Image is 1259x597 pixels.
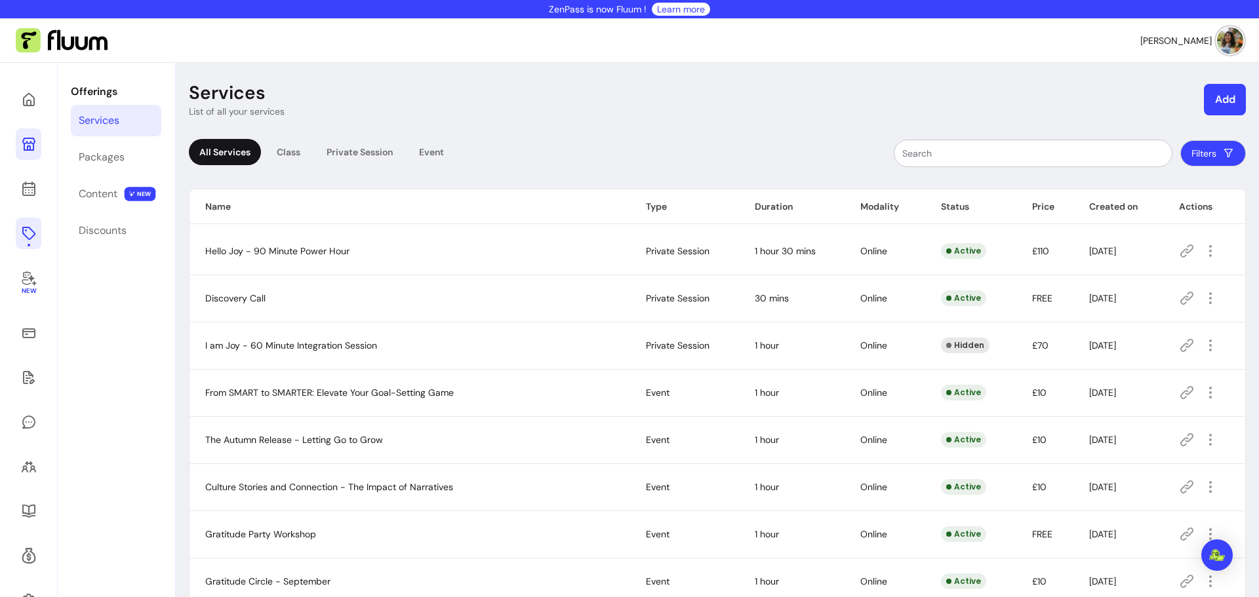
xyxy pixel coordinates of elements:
[941,432,986,448] div: Active
[189,139,261,165] div: All Services
[1073,189,1163,224] th: Created on
[739,189,845,224] th: Duration
[860,528,887,540] span: Online
[1089,434,1116,446] span: [DATE]
[646,528,669,540] span: Event
[860,245,887,257] span: Online
[21,287,35,296] span: New
[1032,434,1047,446] span: £10
[205,481,453,493] span: Culture Stories and Connection - The Impact of Narratives
[941,243,986,259] div: Active
[1217,28,1243,54] img: avatar
[205,387,454,398] span: From SMART to SMARTER: Elevate Your Goal-Setting Game
[205,528,316,540] span: Gratitude Party Workshop
[1089,245,1116,257] span: [DATE]
[941,573,986,589] div: Active
[1140,28,1243,54] button: avatar[PERSON_NAME]
[71,84,161,100] p: Offerings
[646,481,669,493] span: Event
[189,81,266,105] p: Services
[1201,539,1233,571] div: Open Intercom Messenger
[205,245,350,257] span: Hello Joy - 90 Minute Power Hour
[755,245,816,257] span: 1 hour 30 mins
[266,139,311,165] div: Class
[16,540,41,571] a: Refer & Earn
[1032,528,1052,540] span: FREE
[16,362,41,393] a: Waivers
[205,434,383,446] span: The Autumn Release - Letting Go to Grow
[1163,189,1245,224] th: Actions
[646,387,669,398] span: Event
[657,3,705,16] a: Learn more
[755,292,789,304] span: 30 mins
[646,575,669,587] span: Event
[1089,575,1116,587] span: [DATE]
[1204,84,1246,115] button: Add
[1089,481,1116,493] span: [DATE]
[646,434,669,446] span: Event
[1089,387,1116,398] span: [DATE]
[16,173,41,204] a: Calendar
[860,481,887,493] span: Online
[71,105,161,136] a: Services
[845,189,925,224] th: Modality
[125,187,156,201] span: NEW
[316,139,403,165] div: Private Session
[755,434,779,446] span: 1 hour
[16,218,41,249] a: Offerings
[860,339,887,351] span: Online
[71,178,161,210] a: Content NEW
[941,290,986,306] div: Active
[190,189,630,224] th: Name
[1032,481,1047,493] span: £10
[755,387,779,398] span: 1 hour
[860,434,887,446] span: Online
[16,451,41,482] a: Clients
[16,128,41,160] a: My Page
[941,526,986,542] div: Active
[1089,339,1116,351] span: [DATE]
[79,223,127,239] div: Discounts
[860,575,887,587] span: Online
[16,317,41,349] a: Sales
[860,292,887,304] span: Online
[1032,245,1049,257] span: £110
[79,186,117,202] div: Content
[205,339,377,351] span: I am Joy - 60 Minute Integration Session
[16,495,41,527] a: Resources
[16,406,41,438] a: My Messages
[1089,528,1116,540] span: [DATE]
[1032,292,1052,304] span: FREE
[941,479,986,495] div: Active
[71,215,161,246] a: Discounts
[1032,339,1049,351] span: £70
[755,528,779,540] span: 1 hour
[941,385,986,400] div: Active
[646,245,709,257] span: Private Session
[189,105,285,118] p: List of all your services
[646,292,709,304] span: Private Session
[16,262,41,304] a: New
[1016,189,1073,224] th: Price
[1180,140,1246,166] button: Filters
[1032,575,1047,587] span: £10
[630,189,739,224] th: Type
[755,575,779,587] span: 1 hour
[205,292,266,304] span: Discovery Call
[16,28,108,53] img: Fluum Logo
[1089,292,1116,304] span: [DATE]
[941,337,989,353] div: Hidden
[902,147,1164,160] input: Search
[16,84,41,115] a: Home
[1140,34,1212,47] span: [PERSON_NAME]
[755,339,779,351] span: 1 hour
[860,387,887,398] span: Online
[646,339,709,351] span: Private Session
[1032,387,1047,398] span: £10
[409,139,454,165] div: Event
[79,149,125,165] div: Packages
[925,189,1016,224] th: Status
[79,113,119,128] div: Services
[549,3,647,16] p: ZenPass is now Fluum !
[205,575,330,587] span: Gratitude Circle - September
